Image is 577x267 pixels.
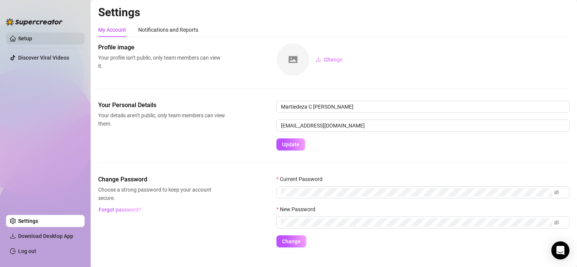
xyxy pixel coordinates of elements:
span: Profile image [98,43,225,52]
span: eye-invisible [554,220,559,225]
span: Your details aren’t public, only team members can view them. [98,111,225,128]
span: Change Password [98,175,225,184]
span: Choose a strong password to keep your account secure. [98,186,225,202]
span: Your Personal Details [98,101,225,110]
img: logo-BBDzfeDw.svg [6,18,63,26]
div: Notifications and Reports [138,26,198,34]
span: download [10,233,16,239]
a: Setup [18,35,32,41]
button: Update [276,138,305,150]
a: Log out [18,248,36,254]
button: Forgot password? [98,204,141,216]
a: Discover Viral Videos [18,55,69,61]
span: upload [316,57,321,62]
a: Settings [18,218,38,224]
button: Change [310,54,349,66]
span: Update [282,141,299,147]
div: Open Intercom Messenger [551,241,569,259]
label: New Password [276,205,320,213]
h2: Settings [98,5,569,20]
span: Download Desktop App [18,233,73,239]
div: My Account [98,26,126,34]
button: Change [276,235,306,247]
span: Your profile isn’t public, only team members can view it. [98,54,225,70]
label: Current Password [276,175,327,183]
input: Enter name [276,101,569,113]
span: Forgot password? [99,207,141,213]
span: Change [324,57,342,63]
input: Enter new email [276,120,569,132]
input: New Password [281,218,552,227]
input: Current Password [281,188,552,196]
img: square-placeholder.png [277,43,309,76]
span: Change [282,238,301,244]
span: eye-invisible [554,190,559,195]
